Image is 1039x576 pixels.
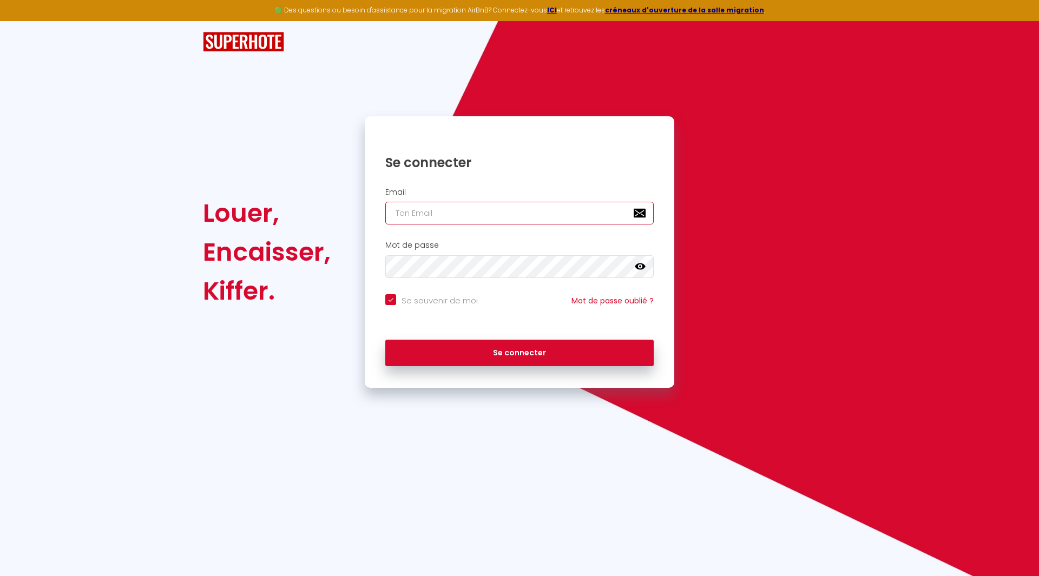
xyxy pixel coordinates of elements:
[571,295,654,306] a: Mot de passe oublié ?
[385,241,654,250] h2: Mot de passe
[385,188,654,197] h2: Email
[385,202,654,224] input: Ton Email
[203,272,331,310] div: Kiffer.
[203,233,331,272] div: Encaisser,
[547,5,557,15] a: ICI
[9,4,41,37] button: Ouvrir le widget de chat LiveChat
[203,194,331,233] div: Louer,
[385,340,654,367] button: Se connecter
[203,32,284,52] img: SuperHote logo
[385,154,654,171] h1: Se connecter
[605,5,764,15] a: créneaux d'ouverture de la salle migration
